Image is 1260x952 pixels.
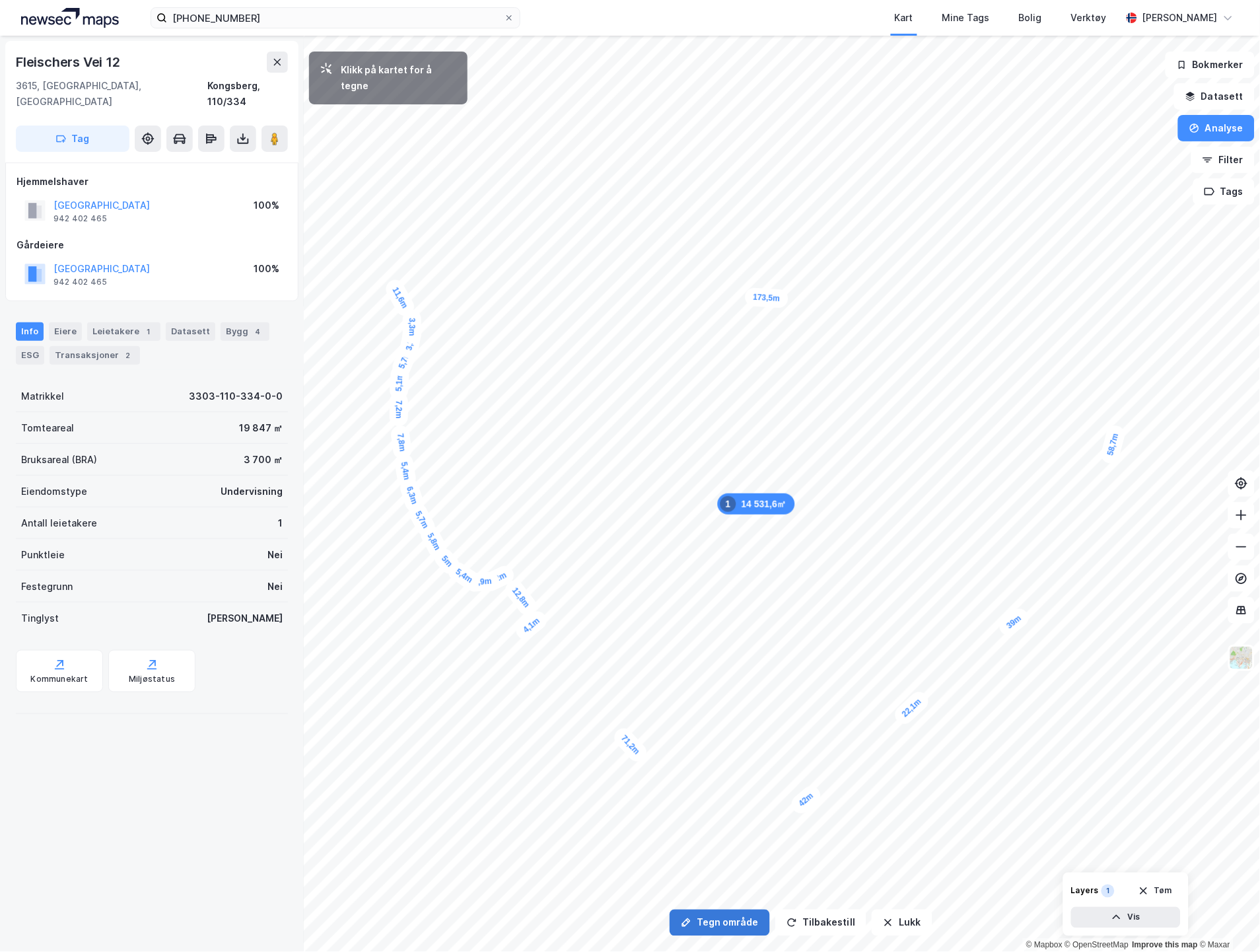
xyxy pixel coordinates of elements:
[1191,147,1255,173] button: Filter
[21,8,119,28] img: logo.a4113a55bc3d86da70a041830d287a7e.svg
[16,322,44,341] div: Info
[788,783,825,817] div: Map marker
[383,277,418,319] div: Map marker
[1065,941,1129,950] a: OpenStreetMap
[1133,941,1198,950] a: Improve this map
[21,579,73,595] div: Festegrunn
[390,365,410,400] div: Map marker
[221,484,283,499] div: Undervisning
[1100,423,1127,465] div: Map marker
[390,425,413,461] div: Map marker
[49,322,82,341] div: Eiere
[166,322,215,341] div: Datasett
[895,10,913,26] div: Kart
[267,579,283,595] div: Nei
[398,476,427,514] div: Map marker
[1142,10,1218,26] div: [PERSON_NAME]
[502,577,540,618] div: Map marker
[16,346,44,365] div: ESG
[142,325,155,338] div: 1
[1019,10,1042,26] div: Bolig
[1194,889,1260,952] iframe: Chat Widget
[942,10,990,26] div: Mine Tags
[129,674,175,684] div: Miljøstatus
[1166,52,1255,78] button: Bokmerker
[208,78,288,110] div: Kongsberg, 110/334
[21,388,64,404] div: Matrikkel
[1193,178,1255,205] button: Tags
[390,392,408,426] div: Map marker
[1178,115,1255,141] button: Analyse
[611,725,650,766] div: Map marker
[431,545,463,578] div: Map marker
[21,610,59,626] div: Tinglyst
[254,198,279,213] div: 100%
[87,322,160,341] div: Leietakere
[1071,10,1107,26] div: Verktøy
[996,605,1032,640] div: Map marker
[1194,889,1260,952] div: Kontrollprogram for chat
[445,559,483,593] div: Map marker
[16,52,123,73] div: Fleischers Vei 12
[278,515,283,531] div: 1
[512,608,551,643] div: Map marker
[30,674,88,684] div: Kommunekart
[254,261,279,277] div: 100%
[244,452,283,468] div: 3 700 ㎡
[21,547,65,563] div: Punktleie
[50,346,140,365] div: Transaksjoner
[53,213,107,224] div: 942 402 465
[341,62,457,94] div: Klikk på kartet for å tegne
[670,910,770,936] button: Tegn område
[21,515,97,531] div: Antall leietakere
[403,310,421,344] div: Map marker
[16,126,129,152] button: Tag
[390,341,419,379] div: Map marker
[745,287,788,309] div: Map marker
[251,325,264,338] div: 4
[872,910,932,936] button: Lukk
[405,501,438,539] div: Map marker
[239,420,283,436] div: 19 847 ㎡
[1229,645,1254,671] img: Z
[17,237,287,253] div: Gårdeiere
[1130,881,1181,902] button: Tøm
[17,174,287,190] div: Hjemmelshaver
[394,453,417,489] div: Map marker
[21,420,74,436] div: Tomteareal
[718,494,795,515] div: Map marker
[21,452,97,468] div: Bruksareal (BRA)
[1026,941,1063,950] a: Mapbox
[465,571,500,593] div: Map marker
[775,910,866,936] button: Tilbakestill
[122,349,135,362] div: 2
[16,78,208,110] div: 3615, [GEOGRAPHIC_DATA], [GEOGRAPHIC_DATA]
[1071,907,1181,928] button: Vis
[189,388,283,404] div: 3303-110-334-0-0
[1174,83,1255,110] button: Datasett
[892,688,932,728] div: Map marker
[1102,885,1115,898] div: 1
[21,484,87,499] div: Eiendomstype
[167,8,504,28] input: Søk på adresse, matrikkel, gårdeiere, leietakere eller personer
[221,322,269,341] div: Bygg
[1071,886,1099,897] div: Layers
[267,547,283,563] div: Nei
[418,523,450,561] div: Map marker
[53,277,107,287] div: 942 402 465
[720,496,736,512] div: 1
[207,610,283,626] div: [PERSON_NAME]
